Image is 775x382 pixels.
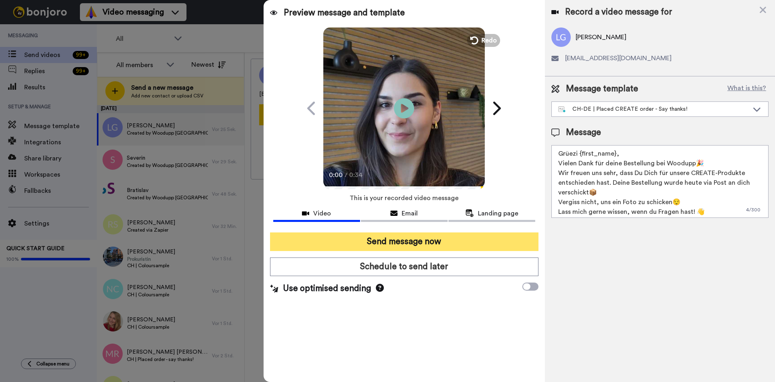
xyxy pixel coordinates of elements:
[558,105,749,113] div: CH-DE | Placed CREATE order - Say thanks!
[270,257,538,276] button: Schedule to send later
[329,170,343,180] span: 0:00
[551,145,769,218] textarea: Grüezi {first_name}, Vielen Dank für deine Bestellung bei Woodupp🎉 Wir freuen uns sehr, dass Du D...
[345,170,348,180] span: /
[566,127,601,139] span: Message
[565,53,672,63] span: [EMAIL_ADDRESS][DOMAIN_NAME]
[270,232,538,251] button: Send message now
[313,209,331,218] span: Video
[725,83,769,95] button: What is this?
[349,170,363,180] span: 0:34
[402,209,418,218] span: Email
[283,283,371,295] span: Use optimised sending
[350,189,459,207] span: This is your recorded video message
[558,106,566,113] img: nextgen-template.svg
[478,209,518,218] span: Landing page
[566,83,638,95] span: Message template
